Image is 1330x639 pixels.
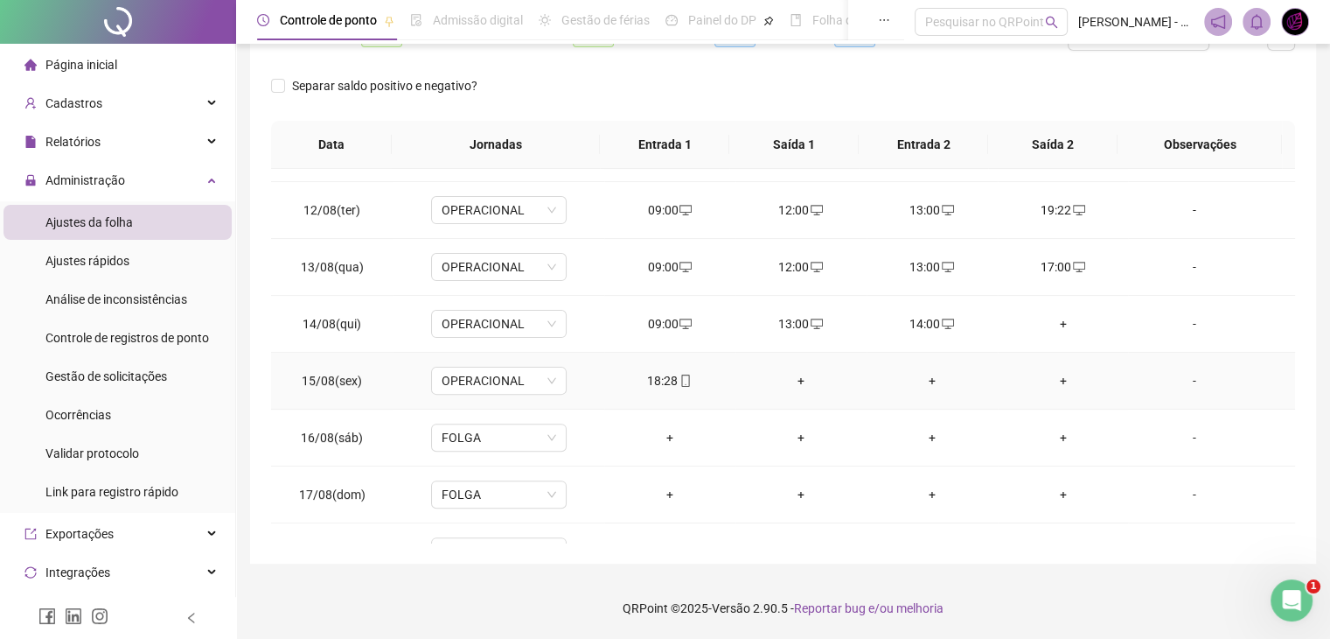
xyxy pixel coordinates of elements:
span: pushpin [763,16,774,26]
span: 17/08(dom) [299,488,366,502]
div: + [881,371,984,390]
span: Página inicial [45,58,117,72]
th: Entrada 2 [859,121,988,169]
span: Versão [712,601,750,615]
span: home [24,59,37,71]
span: search [1045,16,1058,29]
div: 09:00 [618,200,721,220]
span: ellipsis [878,14,890,26]
th: Entrada 1 [600,121,729,169]
span: export [24,528,37,540]
span: [PERSON_NAME] - TROPICAL HUB [1078,12,1194,32]
div: 12:00 [749,200,853,220]
div: + [1012,485,1115,504]
div: 09:00 [618,257,721,277]
div: 08:45 [618,542,721,561]
span: desktop [1071,204,1085,216]
span: Observações [1132,135,1268,154]
div: - [1142,314,1245,334]
span: desktop [940,204,954,216]
div: 14:00 [881,314,984,334]
span: desktop [940,261,954,273]
span: 12/08(ter) [303,203,360,217]
div: - [1142,371,1245,390]
span: pushpin [384,16,394,26]
div: 17:00 [1012,257,1115,277]
span: desktop [1071,261,1085,273]
span: Administração [45,173,125,187]
span: OPERACIONAL [442,197,556,223]
span: mobile [678,375,692,387]
span: file-done [410,14,422,26]
div: 12:00 [749,257,853,277]
span: bell [1249,14,1264,30]
span: desktop [809,318,823,330]
span: OPERACIONAL [442,311,556,337]
div: 13:00 [749,314,853,334]
span: 15/08(sex) [302,374,362,388]
span: Ajustes da folha [45,215,133,229]
div: - [1142,428,1245,447]
footer: QRPoint © 2025 - 2.90.5 - [236,578,1330,639]
div: + [618,428,721,447]
span: desktop [809,261,823,273]
span: Controle de registros de ponto [45,331,209,345]
span: FOLGA [442,425,556,451]
div: + [749,371,853,390]
span: Separar saldo positivo e negativo? [285,76,484,95]
span: Gestão de férias [561,13,650,27]
div: 18:28 [618,371,721,390]
div: + [749,428,853,447]
span: Gestão de solicitações [45,369,167,383]
span: left [185,612,198,624]
span: Reportar bug e/ou melhoria [794,601,944,615]
span: 13/08(qua) [301,260,364,274]
span: user-add [24,97,37,109]
span: Folha de pagamento [812,13,924,27]
span: OPERACIONAL [442,538,556,565]
span: Integrações [45,565,110,579]
span: OPERACIONAL [442,254,556,280]
span: instagram [91,607,108,625]
span: desktop [678,318,692,330]
div: + [749,542,853,561]
span: sync [24,566,37,579]
div: + [1012,371,1115,390]
div: + [881,542,984,561]
th: Saída 1 [729,121,859,169]
span: clock-circle [257,14,269,26]
span: desktop [678,204,692,216]
div: - [1142,542,1245,561]
span: Exportações [45,527,114,541]
span: Controle de ponto [280,13,377,27]
div: + [1012,542,1115,561]
div: - [1142,200,1245,220]
span: Link para registro rápido [45,485,178,499]
th: Observações [1118,121,1282,169]
span: Análise de inconsistências [45,292,187,306]
span: facebook [38,607,56,625]
div: + [1012,428,1115,447]
img: 57449 [1282,9,1308,35]
span: 1 [1306,579,1320,593]
th: Jornadas [392,121,600,169]
div: + [1012,314,1115,334]
th: Data [271,121,392,169]
div: + [749,485,853,504]
div: 13:00 [881,200,984,220]
span: Validar protocolo [45,446,139,460]
span: OPERACIONAL [442,368,556,394]
span: notification [1210,14,1226,30]
span: FOLGA [442,481,556,508]
div: - [1142,485,1245,504]
span: Admissão digital [433,13,523,27]
span: book [790,14,802,26]
span: sun [539,14,551,26]
span: Ajustes rápidos [45,254,129,268]
div: 19:22 [1012,200,1115,220]
span: 16/08(sáb) [301,431,363,445]
div: - [1142,257,1245,277]
th: Saída 2 [988,121,1118,169]
div: 09:00 [618,314,721,334]
span: lock [24,174,37,186]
